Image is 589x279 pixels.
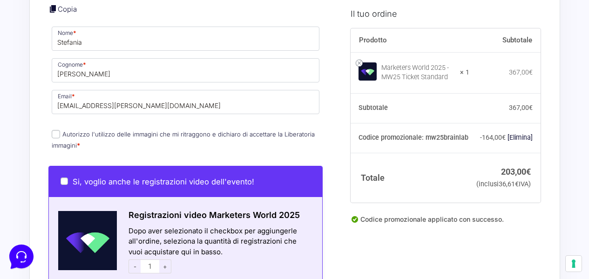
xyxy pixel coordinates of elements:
a: Copia [58,5,77,14]
img: dark [30,67,48,86]
span: € [502,134,506,141]
label: Autorizzo l'utilizzo delle immagini che mi ritraggono e dichiaro di accettare la Liberatoria imma... [52,130,315,149]
strong: × 1 [460,68,469,77]
th: Subtotale [351,93,469,123]
iframe: Customerly Messenger Launcher [7,243,35,271]
bdi: 367,00 [509,104,533,111]
span: Your Conversations [15,52,75,60]
img: Schermata-2022-04-11-alle-18.28.41.png [49,211,117,270]
input: 1 [141,259,159,273]
span: 164,00 [482,134,506,141]
h2: Hello from Marketers 👋 [7,7,156,37]
th: Subtotale [469,28,541,52]
div: Dopo aver selezionato il checkbox per aggiungerle all'ordine, seleziona la quantità di registrazi... [117,226,322,276]
img: dark [15,67,34,86]
span: Start a Conversation [67,99,130,106]
span: + [159,259,171,273]
div: Marketers World 2025 - MW25 Ticket Standard [381,63,454,82]
bdi: 203,00 [501,166,531,176]
button: Help [122,193,179,215]
button: Le tue preferenze relative al consenso per le tecnologie di tracciamento [566,256,582,272]
h3: Il tuo ordine [351,7,541,20]
a: Rimuovi il codice promozionale mw25brainlab [508,134,533,141]
span: 36,61 [499,180,519,188]
div: Codice promozionale applicato con successo. [351,214,541,231]
span: Si, voglio anche le registrazioni video dell'evento! [73,177,254,186]
th: Prodotto [351,28,469,52]
span: Find an Answer [15,130,63,138]
span: € [529,104,533,111]
button: Start a Conversation [15,93,171,112]
img: dark [45,67,63,86]
th: Totale [351,153,469,203]
span: Registrazioni video Marketers World 2025 [129,210,300,220]
p: Home [28,206,44,215]
span: € [515,180,519,188]
input: Autorizzo l'utilizzo delle immagini che mi ritraggono e dichiaro di accettare la Liberatoria imma... [52,130,60,138]
bdi: 367,00 [509,68,533,76]
span: € [529,68,533,76]
img: Marketers World 2025 - MW25 Ticket Standard [359,62,377,80]
span: - [129,259,141,273]
button: Messages [65,193,122,215]
input: Si, voglio anche le registrazioni video dell'evento! [61,177,68,185]
td: - [469,123,541,153]
th: Codice promozionale: mw25brainlab [351,123,469,153]
input: Search for an Article... [21,150,152,160]
span: € [526,166,531,176]
a: Copia i dettagli dell'acquirente [48,4,58,14]
p: Messages [80,206,107,215]
button: Home [7,193,65,215]
a: Open Help Center [116,130,171,138]
p: Help [144,206,156,215]
small: (inclusi IVA) [476,180,531,188]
